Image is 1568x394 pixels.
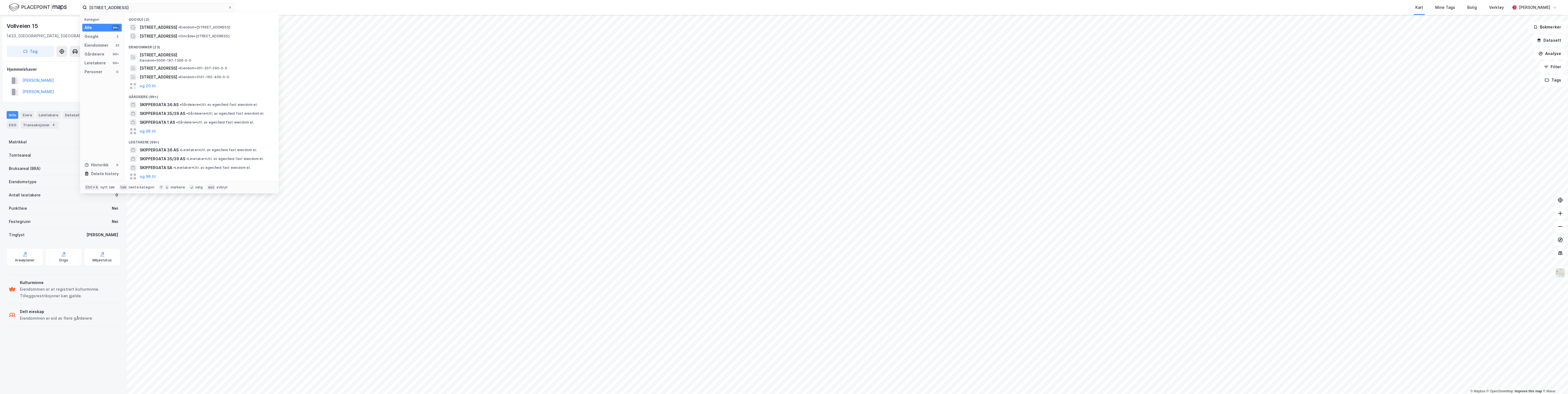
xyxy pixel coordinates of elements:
span: Leietaker • Utl. av egen/leid fast eiendom el. [186,157,264,161]
span: SKIPPERGATA 35/39 AS [140,110,185,117]
div: Info [7,111,18,119]
div: Ctrl + k [84,185,99,190]
div: 0 [115,163,120,167]
div: 99+ [112,25,120,30]
div: Delt eieskap [20,308,92,315]
div: Kategori [84,17,122,22]
div: [PERSON_NAME] [86,232,118,238]
button: Tags [1540,75,1566,86]
span: [STREET_ADDRESS] [140,52,272,58]
span: Leietaker • Utl. av egen/leid fast eiendom el. [173,166,251,170]
span: • [180,103,181,107]
div: Bolig [1467,4,1477,11]
div: Eiendommen er et registrert kulturminne. Tilleggsrestriksjoner kan gjelde. [20,286,118,299]
div: Verktøy [1489,4,1504,11]
span: • [180,148,181,152]
div: Personer [84,69,102,75]
div: tab [119,185,128,190]
div: velg [195,185,203,190]
div: nytt søk [100,185,115,190]
div: Alle [84,24,92,31]
div: Antall leietakere [9,192,41,198]
div: 99+ [112,61,120,65]
div: Miljøstatus [92,258,112,262]
div: Leietakere (99+) [124,136,279,146]
span: Gårdeiere • Utl. av egen/leid fast eiendom el. [176,120,254,125]
div: avbryt [216,185,228,190]
div: 1433, [GEOGRAPHIC_DATA], [GEOGRAPHIC_DATA] [7,33,101,39]
div: Eiere [20,111,34,119]
div: Hjemmelshaver [7,66,120,73]
span: SKIPPERGATA 36 AS [140,147,179,153]
span: Gårdeiere • Utl. av egen/leid fast eiendom el. [180,103,258,107]
a: Improve this map [1515,389,1542,393]
span: • [178,75,180,79]
div: Mine Tags [1435,4,1455,11]
div: Nei [112,205,118,212]
span: Gårdeiere • Utl. av egen/leid fast eiendom el. [186,111,264,116]
div: 4 [51,122,56,128]
div: Gårdeiere [84,51,104,57]
span: • [186,157,188,161]
div: Kulturminne [20,279,118,286]
button: Tag [7,46,54,57]
button: og 20 til [140,83,156,89]
div: Historikk [84,162,108,168]
img: logo.f888ab2527a4732fd821a326f86c7f29.svg [9,2,67,12]
span: Område • [STREET_ADDRESS] [178,34,229,38]
div: Eiendommer [84,42,108,49]
span: Eiendom • [STREET_ADDRESS] [178,25,230,30]
div: Google [84,33,99,40]
button: Analyse [1534,48,1566,59]
span: • [176,120,178,124]
div: Leietakere [84,60,106,66]
div: Eiendomstype [9,178,36,185]
div: Transaksjoner [21,121,59,129]
div: Bruksareal (BRA) [9,165,41,172]
div: Vollveien 15 [7,22,39,30]
div: Datasett [63,111,90,119]
span: • [173,166,175,170]
div: Origo [59,258,68,262]
span: [STREET_ADDRESS] [140,24,177,31]
span: • [186,111,188,115]
span: SKIPPERGATA 35/39 AS [140,156,185,162]
span: [STREET_ADDRESS] [140,65,177,72]
div: Eiendommer (23) [124,41,279,51]
span: Eiendom • 3101-160-400-0-0 [178,75,229,79]
div: 2 [115,34,120,39]
span: • [178,25,180,29]
div: Nei [112,218,118,225]
img: Z [1555,268,1566,278]
div: Kontrollprogram for chat [1540,367,1568,394]
div: Eiendommen er eid av flere gårdeiere [20,315,92,322]
div: Tomteareal [9,152,31,159]
div: esc [207,185,216,190]
div: Arealplaner [15,258,35,262]
span: SKIPPERGATA 1 AS [140,119,175,126]
div: Delete history [91,170,119,177]
div: ESG [7,121,18,129]
button: Datasett [1532,35,1566,46]
a: OpenStreetMap [1487,389,1513,393]
span: • [178,66,180,70]
div: neste kategori [129,185,155,190]
span: Eiendom • 5006-197-1306-0-0 [140,58,191,63]
input: Søk på adresse, matrikkel, gårdeiere, leietakere eller personer [87,3,228,12]
div: 0 [115,192,118,198]
span: Leietaker • Utl. av egen/leid fast eiendom el. [180,148,257,152]
div: Google (2) [124,13,279,23]
div: Matrikkel [9,139,27,145]
button: og 96 til [140,173,156,180]
div: 0 [115,70,120,74]
span: SKIPPERGATA 36 AS [140,101,179,108]
div: Tinglyst [9,232,25,238]
div: 99+ [112,52,120,56]
div: Punktleie [9,205,27,212]
div: Kart [1415,4,1423,11]
button: Bokmerker [1529,22,1566,33]
button: Filter [1539,61,1566,72]
iframe: Chat Widget [1540,367,1568,394]
div: [PERSON_NAME] [1519,4,1550,11]
div: 23 [115,43,120,48]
